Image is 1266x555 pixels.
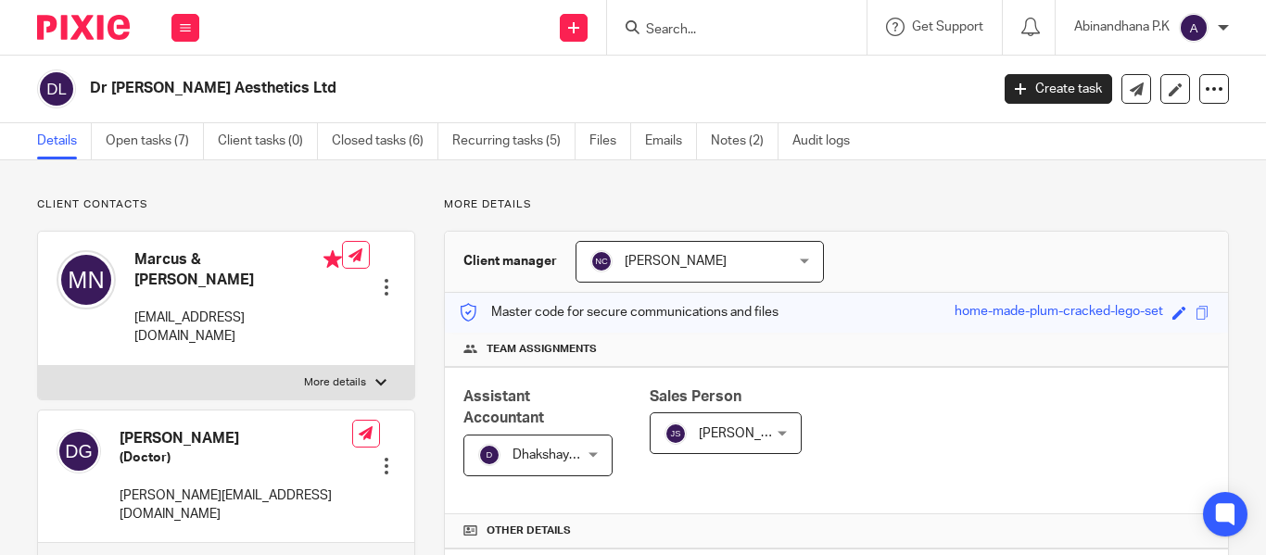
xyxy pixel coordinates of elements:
[37,15,130,40] img: Pixie
[444,197,1229,212] p: More details
[711,123,779,159] a: Notes (2)
[644,22,811,39] input: Search
[463,252,557,271] h3: Client manager
[323,250,342,269] i: Primary
[57,429,101,473] img: svg%3E
[625,255,727,268] span: [PERSON_NAME]
[106,123,204,159] a: Open tasks (7)
[120,429,352,448] h4: [PERSON_NAME]
[218,123,318,159] a: Client tasks (0)
[1074,18,1170,36] p: Abinandhana P.K
[955,302,1163,323] div: home-made-plum-cracked-lego-set
[332,123,438,159] a: Closed tasks (6)
[120,486,352,524] p: [PERSON_NAME][EMAIL_ADDRESS][DOMAIN_NAME]
[589,123,631,159] a: Files
[665,423,687,445] img: svg%3E
[650,389,741,404] span: Sales Person
[463,389,544,425] span: Assistant Accountant
[120,448,352,467] h5: (Doctor)
[478,444,500,466] img: svg%3E
[37,69,76,108] img: svg%3E
[304,375,366,390] p: More details
[792,123,864,159] a: Audit logs
[459,303,779,322] p: Master code for secure communications and files
[1179,13,1209,43] img: svg%3E
[699,427,801,440] span: [PERSON_NAME]
[90,79,800,98] h2: Dr [PERSON_NAME] Aesthetics Ltd
[37,197,415,212] p: Client contacts
[134,250,342,290] h4: Marcus & [PERSON_NAME]
[513,448,589,461] span: Dhakshaya M
[645,123,697,159] a: Emails
[487,342,597,357] span: Team assignments
[37,123,92,159] a: Details
[452,123,576,159] a: Recurring tasks (5)
[487,523,571,538] span: Other details
[134,309,342,347] p: [EMAIL_ADDRESS][DOMAIN_NAME]
[1005,74,1112,104] a: Create task
[57,250,116,309] img: svg%3E
[590,250,613,272] img: svg%3E
[912,20,983,33] span: Get Support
